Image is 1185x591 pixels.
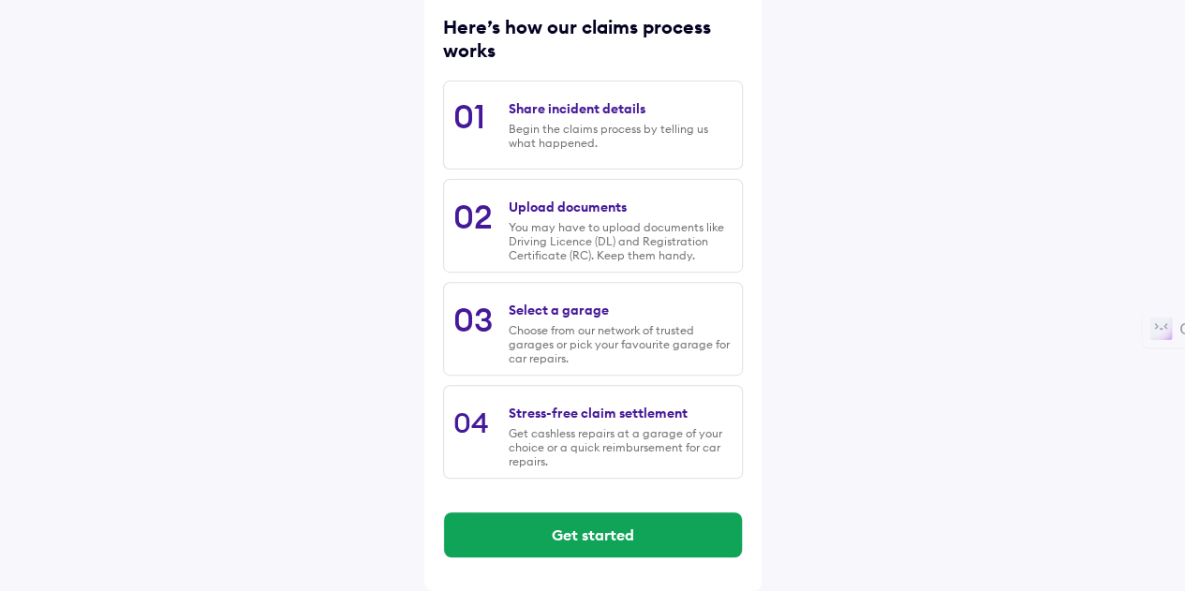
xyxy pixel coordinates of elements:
button: Get started [444,512,742,557]
div: Choose from our network of trusted garages or pick your favourite garage for car repairs. [509,323,732,365]
div: Upload documents [509,199,627,215]
div: 03 [453,299,493,340]
div: Stress-free claim settlement [509,405,688,421]
div: 02 [453,196,493,237]
div: Select a garage [509,302,609,318]
div: You may have to upload documents like Driving Licence (DL) and Registration Certificate (RC). Kee... [509,220,732,262]
div: Get cashless repairs at a garage of your choice or a quick reimbursement for car repairs. [509,426,732,468]
div: 01 [453,96,485,137]
div: 04 [453,405,489,440]
div: Share incident details [509,100,645,117]
div: Begin the claims process by telling us what happened. [509,122,732,150]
